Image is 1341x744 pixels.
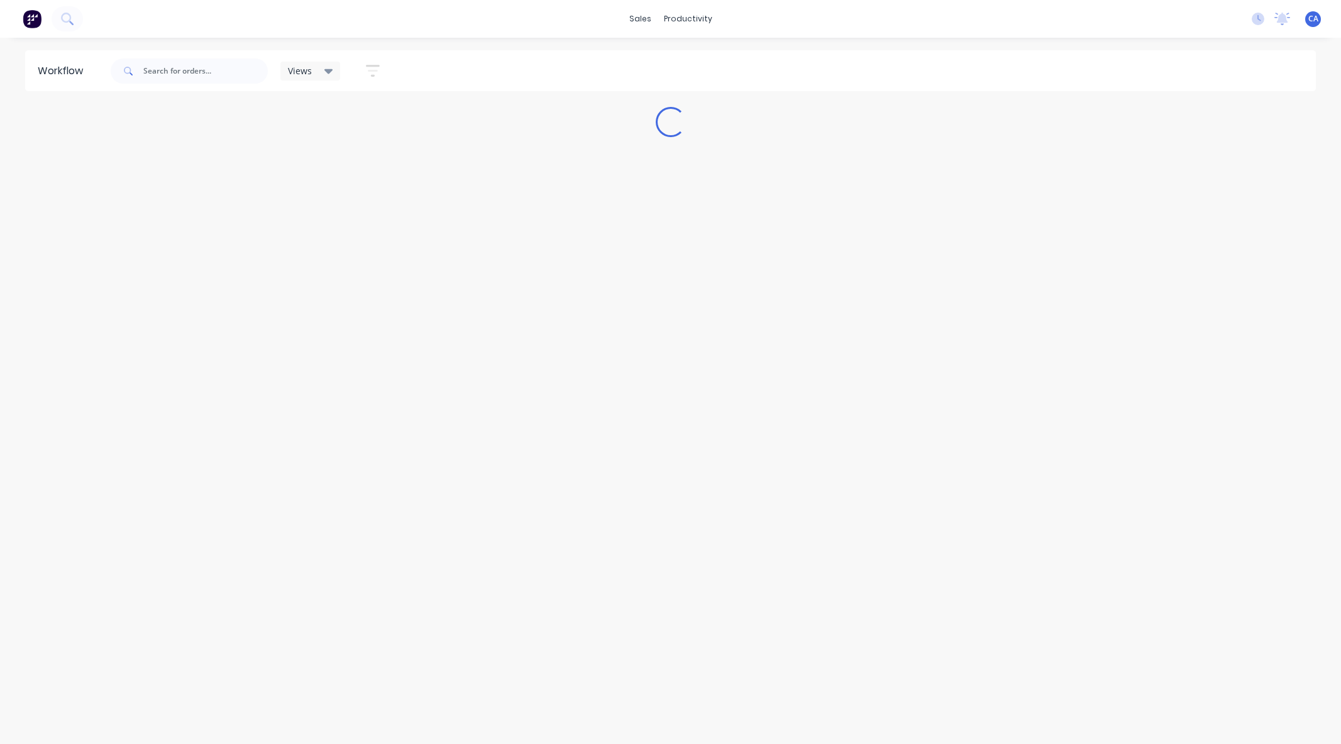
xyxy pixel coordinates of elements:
[658,9,719,28] div: productivity
[288,64,312,77] span: Views
[623,9,658,28] div: sales
[23,9,41,28] img: Factory
[38,64,89,79] div: Workflow
[1308,13,1318,25] span: CA
[143,58,268,84] input: Search for orders...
